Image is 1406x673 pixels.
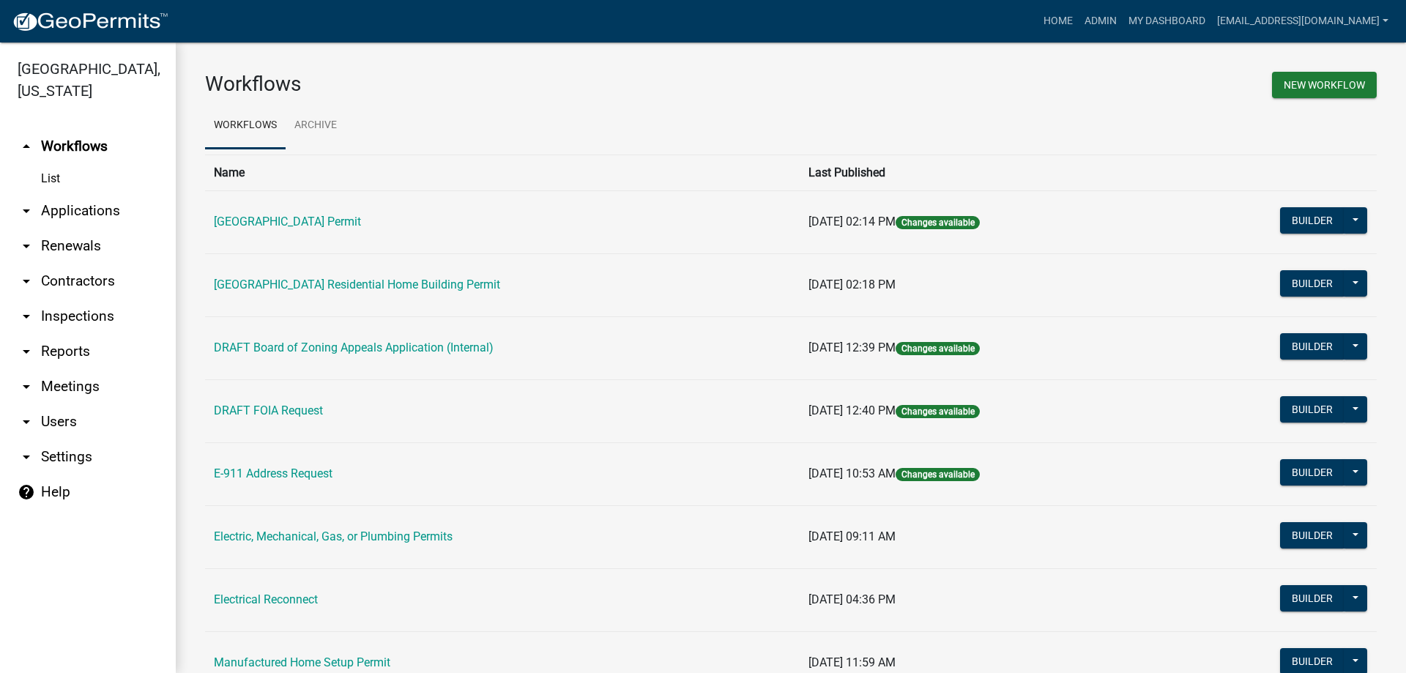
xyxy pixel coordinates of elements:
span: [DATE] 09:11 AM [808,529,896,543]
span: Changes available [896,342,979,355]
a: DRAFT FOIA Request [214,404,323,417]
i: arrow_drop_down [18,237,35,255]
a: Home [1038,7,1079,35]
i: arrow_drop_down [18,308,35,325]
a: Workflows [205,103,286,149]
a: Archive [286,103,346,149]
a: E-911 Address Request [214,466,332,480]
i: help [18,483,35,501]
a: Electrical Reconnect [214,592,318,606]
button: Builder [1280,459,1344,486]
i: arrow_drop_down [18,343,35,360]
a: Admin [1079,7,1123,35]
span: [DATE] 02:18 PM [808,278,896,291]
a: [GEOGRAPHIC_DATA] Residential Home Building Permit [214,278,500,291]
span: Changes available [896,405,979,418]
span: Changes available [896,216,979,229]
a: [EMAIL_ADDRESS][DOMAIN_NAME] [1211,7,1394,35]
button: Builder [1280,333,1344,360]
span: [DATE] 12:39 PM [808,341,896,354]
th: Last Published [800,155,1169,190]
i: arrow_drop_down [18,413,35,431]
i: arrow_drop_down [18,378,35,395]
i: arrow_drop_down [18,448,35,466]
span: [DATE] 02:14 PM [808,215,896,228]
i: arrow_drop_up [18,138,35,155]
h3: Workflows [205,72,780,97]
button: Builder [1280,522,1344,549]
a: [GEOGRAPHIC_DATA] Permit [214,215,361,228]
i: arrow_drop_down [18,272,35,290]
i: arrow_drop_down [18,202,35,220]
span: [DATE] 10:53 AM [808,466,896,480]
button: Builder [1280,585,1344,611]
span: [DATE] 11:59 AM [808,655,896,669]
a: DRAFT Board of Zoning Appeals Application (Internal) [214,341,494,354]
th: Name [205,155,800,190]
span: [DATE] 04:36 PM [808,592,896,606]
a: Manufactured Home Setup Permit [214,655,390,669]
button: Builder [1280,207,1344,234]
button: Builder [1280,396,1344,423]
span: [DATE] 12:40 PM [808,404,896,417]
a: My Dashboard [1123,7,1211,35]
button: New Workflow [1272,72,1377,98]
a: Electric, Mechanical, Gas, or Plumbing Permits [214,529,453,543]
button: Builder [1280,270,1344,297]
span: Changes available [896,468,979,481]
